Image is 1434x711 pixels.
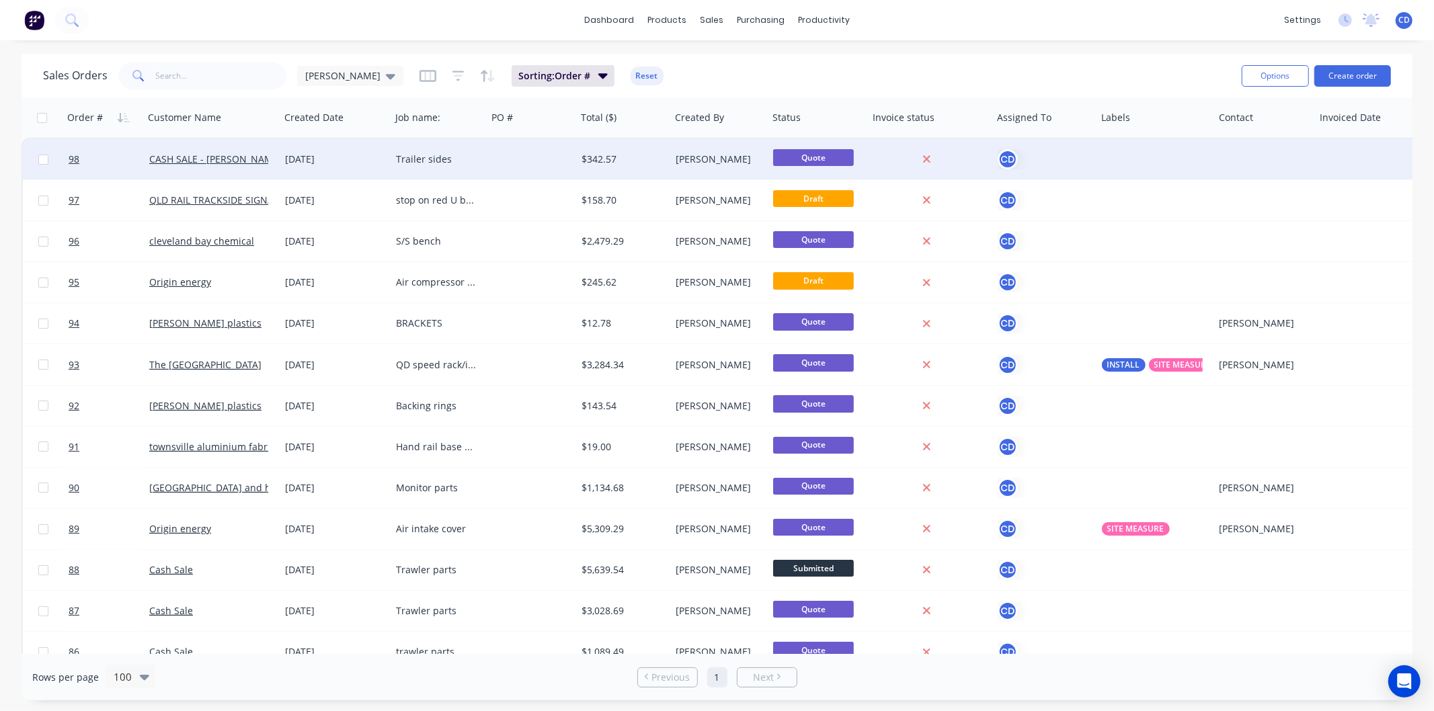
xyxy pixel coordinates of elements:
button: Options [1242,65,1309,87]
div: Job name: [395,111,440,124]
span: Quote [773,354,854,371]
div: Air intake cover [396,522,477,536]
div: [DATE] [285,194,385,207]
span: 97 [69,194,79,207]
a: 95 [69,262,149,302]
button: Sorting:Order # [512,65,614,87]
button: CD [998,396,1018,416]
span: 91 [69,440,79,454]
a: [PERSON_NAME] plastics [149,399,262,412]
a: Cash Sale [149,563,193,576]
span: Quote [773,437,854,454]
div: stop on red U brackets [396,194,477,207]
span: 98 [69,153,79,166]
div: [PERSON_NAME] [676,235,758,248]
button: CD [998,437,1018,457]
div: CD [998,601,1018,621]
a: dashboard [577,10,641,30]
div: Created Date [284,111,344,124]
a: [PERSON_NAME] plastics [149,317,262,329]
div: [PERSON_NAME] [676,563,758,577]
div: purchasing [730,10,791,30]
a: 92 [69,386,149,426]
span: Next [753,671,774,684]
div: $342.57 [582,153,661,166]
span: [PERSON_NAME] [305,69,381,83]
span: Sorting: Order # [518,69,590,83]
button: CD [998,149,1018,169]
div: Trailer sides [396,153,477,166]
button: CD [998,560,1018,580]
div: Order # [67,111,103,124]
div: [DATE] [285,358,385,372]
span: Quote [773,642,854,659]
div: products [641,10,693,30]
div: [PERSON_NAME] [676,481,758,495]
div: [DATE] [285,645,385,659]
a: The [GEOGRAPHIC_DATA] [149,358,262,371]
div: Backing rings [396,399,477,413]
div: [PERSON_NAME] [1219,317,1304,330]
div: CD [998,190,1018,210]
div: [PERSON_NAME] [676,522,758,536]
span: INSTALL [1107,358,1140,372]
div: [PERSON_NAME] [676,153,758,166]
div: QD speed rack/ice well [396,358,477,372]
div: [PERSON_NAME] [676,399,758,413]
div: Invoice status [873,111,934,124]
div: [PERSON_NAME] [1219,358,1304,372]
div: settings [1277,10,1328,30]
span: Quote [773,313,854,330]
div: Trawler parts [396,604,477,618]
a: 97 [69,180,149,220]
button: Create order [1314,65,1391,87]
div: $5,309.29 [582,522,661,536]
span: Rows per page [32,671,99,684]
span: Quote [773,478,854,495]
a: 91 [69,427,149,467]
div: [DATE] [285,276,385,289]
span: 92 [69,399,79,413]
input: Search... [156,62,287,89]
div: Air compressor feet covers [396,276,477,289]
a: Next page [738,671,797,684]
span: 87 [69,604,79,618]
button: CD [998,478,1018,498]
h1: Sales Orders [43,69,108,82]
span: 93 [69,358,79,372]
div: Customer Name [148,111,221,124]
span: 96 [69,235,79,248]
div: Trawler parts [396,563,477,577]
div: $158.70 [582,194,661,207]
div: sales [693,10,730,30]
div: Assigned To [997,111,1051,124]
div: Hand rail base plates [396,440,477,454]
div: trawler parts [396,645,477,659]
span: Draft [773,272,854,289]
div: [PERSON_NAME] [676,604,758,618]
span: Quote [773,395,854,412]
div: Contact [1219,111,1253,124]
div: productivity [791,10,857,30]
div: [DATE] [285,522,385,536]
span: Quote [773,601,854,618]
div: $1,134.68 [582,481,661,495]
div: Monitor parts [396,481,477,495]
button: Reset [631,67,664,85]
div: CD [998,272,1018,292]
div: CD [998,642,1018,662]
span: Submitted [773,560,854,577]
div: CD [998,231,1018,251]
a: Cash Sale [149,645,193,658]
div: [PERSON_NAME] [676,358,758,372]
div: Invoiced Date [1320,111,1381,124]
a: 98 [69,139,149,179]
a: Cash Sale [149,604,193,617]
div: [PERSON_NAME] [1219,481,1304,495]
span: 89 [69,522,79,536]
a: 89 [69,509,149,549]
span: Quote [773,149,854,166]
span: Previous [651,671,690,684]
